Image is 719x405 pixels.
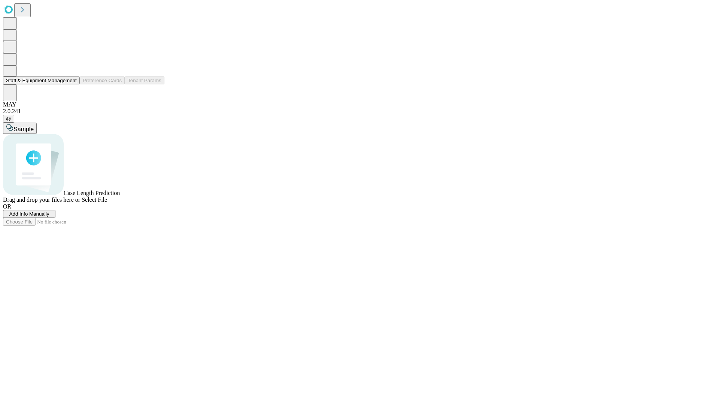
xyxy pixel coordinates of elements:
span: Sample [13,126,34,132]
button: @ [3,115,14,123]
span: Case Length Prediction [64,190,120,196]
button: Add Info Manually [3,210,55,218]
span: Drag and drop your files here or [3,196,80,203]
div: 2.0.241 [3,108,716,115]
span: OR [3,203,11,210]
button: Sample [3,123,37,134]
button: Tenant Params [125,76,164,84]
span: Add Info Manually [9,211,49,217]
button: Preference Cards [80,76,125,84]
span: Select File [82,196,107,203]
button: Staff & Equipment Management [3,76,80,84]
span: @ [6,116,11,121]
div: MAY [3,101,716,108]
